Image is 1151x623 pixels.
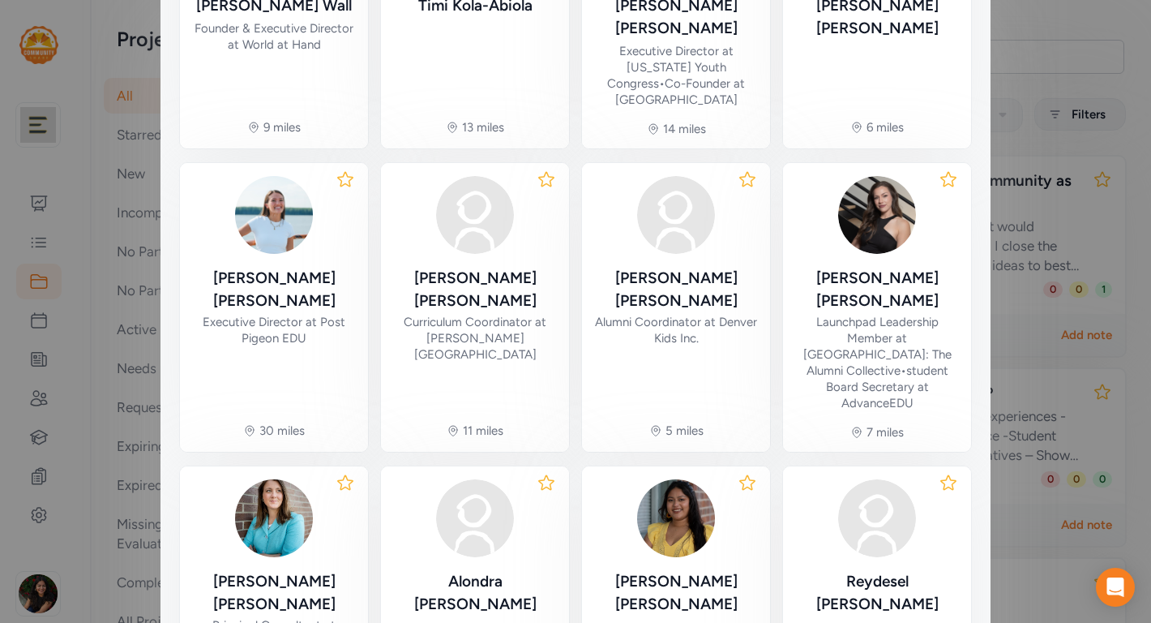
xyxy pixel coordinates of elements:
div: Reydesel [PERSON_NAME] [796,570,958,616]
div: 30 miles [259,423,305,439]
img: avatar38fbb18c.svg [637,176,715,254]
div: 13 miles [462,119,504,135]
span: • [659,76,665,91]
div: [PERSON_NAME] [PERSON_NAME] [595,267,757,312]
div: Executive Director at Post Pigeon EDU [193,314,355,346]
div: [PERSON_NAME] [PERSON_NAME] [193,267,355,312]
span: • [901,363,906,378]
img: 0DPIIxx1R2Wz94mLe3Y3 [838,176,916,254]
div: 14 miles [663,121,706,137]
img: avatar38fbb18c.svg [838,479,916,557]
div: [PERSON_NAME] [PERSON_NAME] [193,570,355,616]
div: [PERSON_NAME] [PERSON_NAME] [394,267,556,312]
div: Open Intercom Messenger [1096,568,1135,607]
img: avatar38fbb18c.svg [436,479,514,557]
div: Curriculum Coordinator at [PERSON_NAME][GEOGRAPHIC_DATA] [394,314,556,363]
div: Alumni Coordinator at Denver Kids Inc. [595,314,757,346]
div: Alondra [PERSON_NAME] [394,570,556,616]
div: Launchpad Leadership Member at [GEOGRAPHIC_DATA]: The Alumni Collective student Board Secretary a... [796,314,958,411]
div: Founder & Executive Director at World at Hand [193,20,355,53]
img: WH7E30O6RSWeGBXmrmQr [235,176,313,254]
div: 9 miles [263,119,301,135]
img: AbXq0qqmQLW1Zp4DcPsG [235,479,313,557]
div: 11 miles [463,423,503,439]
div: 5 miles [665,423,704,439]
div: 7 miles [866,424,904,440]
img: 2fGZvnJQwOgp9wUTlY05 [637,479,715,557]
div: [PERSON_NAME] [PERSON_NAME] [796,267,958,312]
div: Executive Director at [US_STATE] Youth Congress Co-Founder at [GEOGRAPHIC_DATA] [595,43,757,108]
div: 6 miles [866,119,904,135]
div: [PERSON_NAME] [PERSON_NAME] [595,570,757,616]
img: avatar38fbb18c.svg [436,176,514,254]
